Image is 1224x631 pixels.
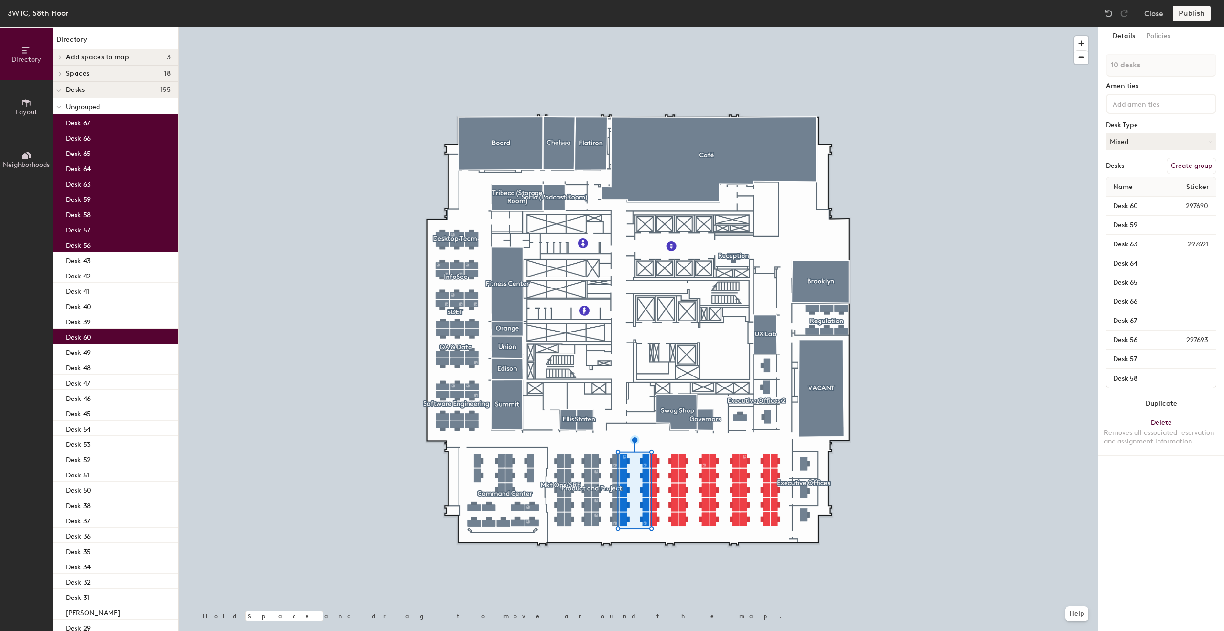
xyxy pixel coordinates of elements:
[11,55,41,64] span: Directory
[160,86,171,94] span: 155
[66,86,85,94] span: Desks
[3,161,50,169] span: Neighborhoods
[66,103,100,111] span: Ungrouped
[1141,27,1176,46] button: Policies
[1106,82,1216,90] div: Amenities
[53,34,178,49] h1: Directory
[1108,372,1214,385] input: Unnamed desk
[8,7,68,19] div: 3WTC, 58th Floor
[66,438,91,449] p: Desk 53
[1165,239,1214,250] span: 297691
[66,468,89,479] p: Desk 51
[66,514,90,525] p: Desk 37
[1108,257,1214,270] input: Unnamed desk
[1098,413,1224,455] button: DeleteRemoves all associated reservation and assignment information
[1106,133,1216,150] button: Mixed
[66,545,91,556] p: Desk 35
[66,315,91,326] p: Desk 39
[66,576,91,587] p: Desk 32
[66,530,91,541] p: Desk 36
[16,108,37,116] span: Layout
[1108,333,1163,347] input: Unnamed desk
[66,453,91,464] p: Desk 52
[66,376,90,387] p: Desk 47
[1106,122,1216,129] div: Desk Type
[1098,394,1224,413] button: Duplicate
[164,70,171,77] span: 18
[1108,238,1165,251] input: Unnamed desk
[66,606,120,617] p: [PERSON_NAME]
[66,407,91,418] p: Desk 45
[66,422,91,433] p: Desk 54
[66,499,91,510] p: Desk 38
[66,239,91,250] p: Desk 56
[66,162,91,173] p: Desk 64
[66,591,89,602] p: Desk 31
[1107,27,1141,46] button: Details
[167,54,171,61] span: 3
[1111,98,1197,109] input: Add amenities
[1163,335,1214,345] span: 297693
[1108,314,1214,328] input: Unnamed desk
[1104,429,1218,446] div: Removes all associated reservation and assignment information
[66,70,90,77] span: Spaces
[66,346,91,357] p: Desk 49
[66,116,90,127] p: Desk 67
[1167,158,1216,174] button: Create group
[66,331,91,342] p: Desk 60
[66,54,130,61] span: Add spaces to map
[1108,353,1214,366] input: Unnamed desk
[66,392,91,403] p: Desk 46
[1108,219,1214,232] input: Unnamed desk
[66,132,91,143] p: Desk 66
[1065,606,1088,621] button: Help
[66,361,91,372] p: Desk 48
[66,300,91,311] p: Desk 40
[1108,199,1163,213] input: Unnamed desk
[1181,178,1214,196] span: Sticker
[66,269,91,280] p: Desk 42
[66,560,91,571] p: Desk 34
[1108,295,1214,309] input: Unnamed desk
[66,285,89,296] p: Desk 41
[1106,162,1124,170] div: Desks
[1108,276,1214,289] input: Unnamed desk
[66,147,91,158] p: Desk 65
[66,193,91,204] p: Desk 59
[1119,9,1129,18] img: Redo
[1108,178,1137,196] span: Name
[1163,201,1214,211] span: 297690
[66,177,91,188] p: Desk 63
[66,208,91,219] p: Desk 58
[66,223,90,234] p: Desk 57
[66,484,91,495] p: Desk 50
[66,254,91,265] p: Desk 43
[1104,9,1114,18] img: Undo
[1144,6,1163,21] button: Close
